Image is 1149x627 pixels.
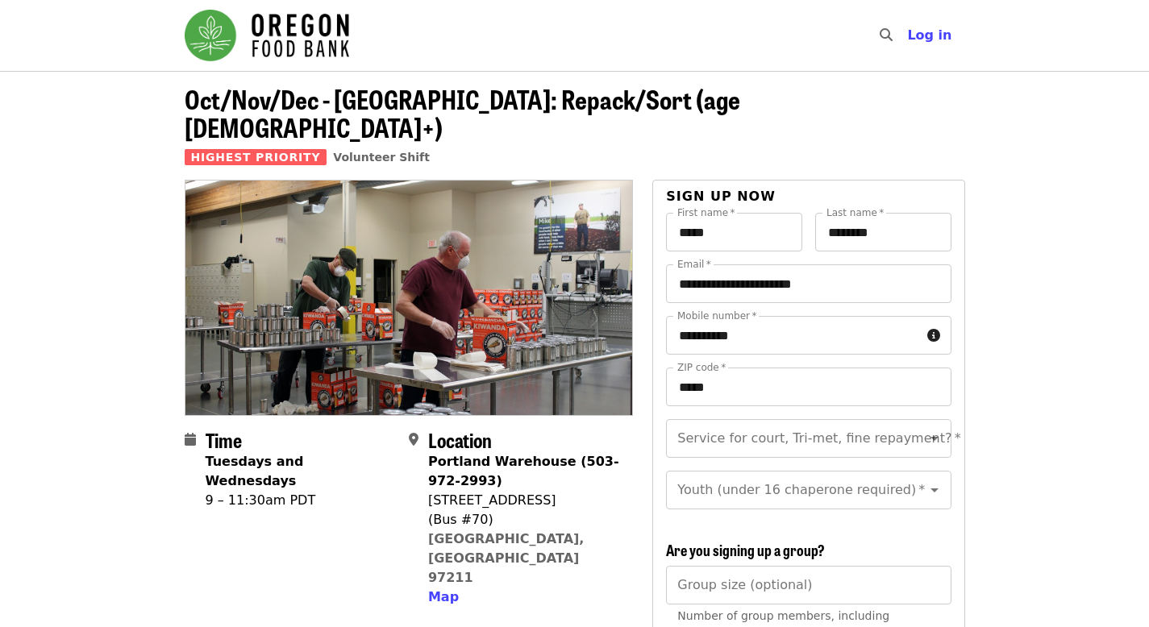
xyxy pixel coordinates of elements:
[206,454,304,488] strong: Tuesdays and Wednesdays
[428,531,585,585] a: [GEOGRAPHIC_DATA], [GEOGRAPHIC_DATA] 97211
[428,510,620,529] div: (Bus #70)
[185,149,327,165] span: Highest Priority
[666,264,951,303] input: Email
[206,426,242,454] span: Time
[677,260,711,269] label: Email
[902,16,915,55] input: Search
[677,363,726,372] label: ZIP code
[428,454,619,488] strong: Portland Warehouse (503-972-2993)
[666,316,920,355] input: Mobile number
[880,27,893,43] i: search icon
[677,311,756,321] label: Mobile number
[666,367,951,406] input: ZIP code
[185,432,196,447] i: calendar icon
[666,213,802,251] input: First name
[923,479,946,501] button: Open
[923,427,946,450] button: Open
[666,189,776,204] span: Sign up now
[826,208,884,218] label: Last name
[894,19,964,52] button: Log in
[927,328,940,343] i: circle-info icon
[185,80,740,146] span: Oct/Nov/Dec - [GEOGRAPHIC_DATA]: Repack/Sort (age [DEMOGRAPHIC_DATA]+)
[677,208,735,218] label: First name
[907,27,951,43] span: Log in
[428,426,492,454] span: Location
[428,589,459,604] span: Map
[428,588,459,607] button: Map
[185,181,633,414] img: Oct/Nov/Dec - Portland: Repack/Sort (age 16+) organized by Oregon Food Bank
[666,539,825,560] span: Are you signing up a group?
[185,10,349,61] img: Oregon Food Bank - Home
[409,432,418,447] i: map-marker-alt icon
[428,491,620,510] div: [STREET_ADDRESS]
[815,213,951,251] input: Last name
[666,566,951,604] input: [object Object]
[333,151,430,164] a: Volunteer Shift
[206,491,396,510] div: 9 – 11:30am PDT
